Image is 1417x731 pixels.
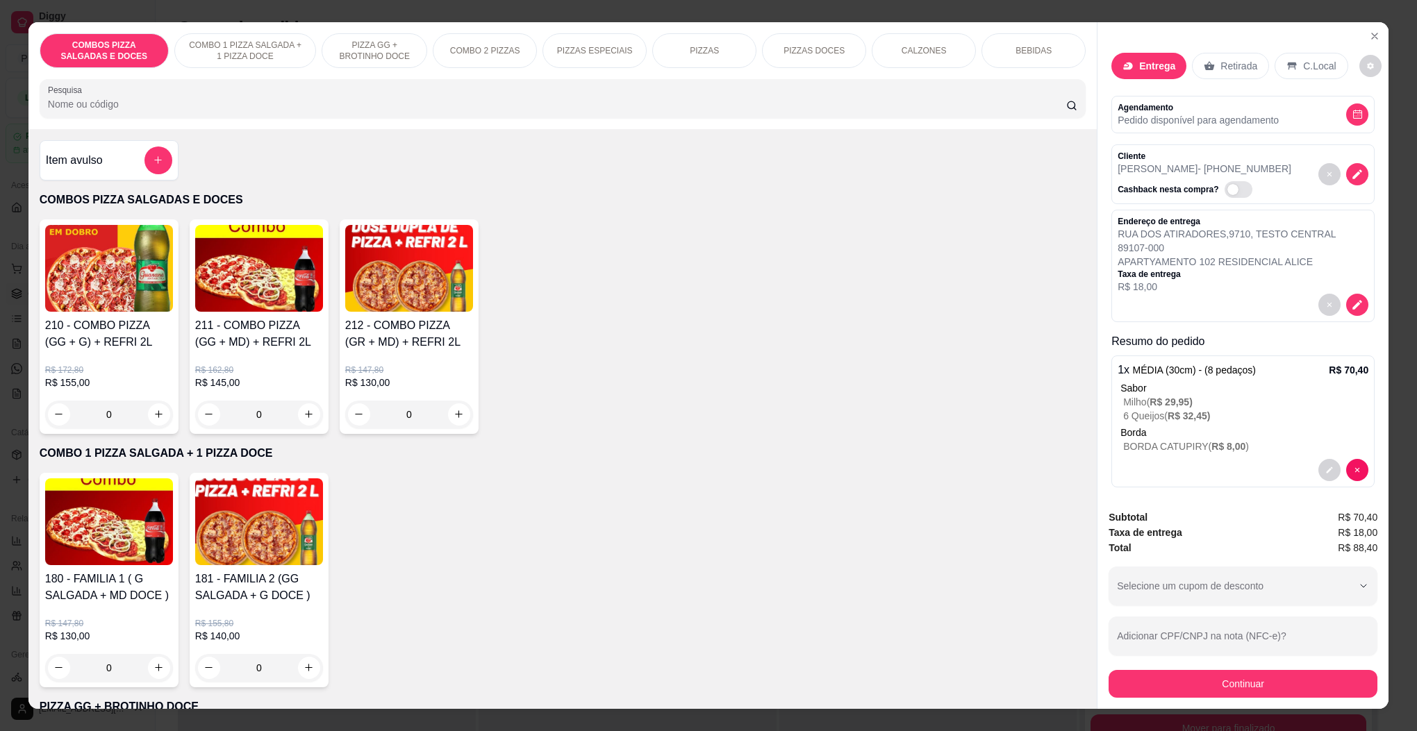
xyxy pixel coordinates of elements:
img: product-image [45,225,173,312]
p: PIZZAS DOCES [784,45,845,56]
input: Pesquisa [48,97,1067,111]
p: Resumo do pedido [1111,333,1375,350]
h4: 180 - FAMILIA 1 ( G SALGADA + MD DOCE ) [45,571,173,604]
strong: Taxa de entrega [1109,527,1182,538]
span: R$ 29,95 ) [1150,396,1193,407]
p: PIZZA GG + BROTINHO DOCE [333,40,415,62]
p: BEBIDAS [1016,45,1052,56]
p: BORDA CATUPIRY ( ) [1123,439,1368,453]
span: R$ 88,40 [1338,540,1377,555]
h4: 212 - COMBO PIZZA (GR + MD) + REFRI 2L [345,317,473,351]
p: APARTYAMENTO 102 RESIDENCIAL ALICE [1118,255,1336,269]
p: C.Local [1303,59,1336,73]
p: R$ 145,00 [195,376,323,389]
button: decrease-product-quantity [1318,163,1341,185]
p: Entrega [1139,59,1175,73]
p: R$ 147,80 [45,618,173,629]
p: PIZZAS [690,45,719,56]
span: MÉDIA (30cm) - (8 pedaços) [1133,364,1256,376]
p: R$ 155,00 [45,376,173,389]
span: R$ 18,00 [1338,525,1377,540]
p: RUA DOS ATIRADORES , 9710 , TESTO CENTRAL [1118,227,1336,241]
p: PIZZAS ESPECIAIS [557,45,633,56]
div: Sabor [1120,381,1368,395]
p: 89107-000 [1118,241,1336,255]
button: Close [1364,25,1386,47]
p: 1 x [1118,362,1256,378]
p: R$ 130,00 [45,629,173,643]
p: R$ 140,00 [195,629,323,643]
h4: 211 - COMBO PIZZA (GG + MD) + REFRI 2L [195,317,323,351]
p: Agendamento [1118,102,1279,113]
button: decrease-product-quantity [1346,294,1368,316]
button: decrease-product-quantity [1318,294,1341,316]
p: R$ 147,80 [345,364,473,376]
strong: Subtotal [1109,512,1147,523]
p: 6 Queijos ( [1123,409,1368,423]
p: Retirada [1220,59,1257,73]
p: COMBO 1 PIZZA SALGADA + 1 PIZZA DOCE [40,445,1086,462]
button: decrease-product-quantity [1346,103,1368,126]
p: R$ 172,80 [45,364,173,376]
span: R$ 8,00 [1211,441,1245,452]
p: COMBO 1 PIZZA SALGADA + 1 PIZZA DOCE [186,40,305,62]
label: Automatic updates [1225,181,1258,198]
img: product-image [45,478,173,565]
button: Selecione um cupom de desconto [1109,566,1377,605]
p: R$ 18,00 [1118,280,1336,294]
p: COMBOS PIZZA SALGADAS E DOCES [40,192,1086,208]
p: COMBO 2 PIZZAS [450,45,520,56]
h4: 181 - FAMILIA 2 (GG SALGADA + G DOCE ) [195,571,323,604]
button: decrease-product-quantity [1346,459,1368,481]
button: decrease-product-quantity [1318,459,1341,481]
span: R$ 70,40 [1338,510,1377,525]
button: decrease-product-quantity [1359,55,1382,77]
img: product-image [195,225,323,312]
p: Taxa de entrega [1118,269,1336,280]
p: R$ 162,80 [195,364,323,376]
p: Endereço de entrega [1118,216,1336,227]
h4: 210 - COMBO PIZZA (GG + G) + REFRI 2L [45,317,173,351]
h4: Item avulso [46,152,103,169]
p: COMBOS PIZZA SALGADAS E DOCES [51,40,157,62]
p: R$ 130,00 [345,376,473,389]
img: product-image [195,478,323,565]
strong: Total [1109,542,1131,553]
p: Pedido disponível para agendamento [1118,113,1279,127]
p: Borda [1120,426,1368,439]
p: R$ 155,80 [195,618,323,629]
p: Cliente [1118,151,1291,162]
span: R$ 32,45 ) [1168,410,1211,421]
p: CALZONES [902,45,947,56]
p: PIZZA GG + BROTINHO DOCE [40,698,1086,715]
p: Cashback nesta compra? [1118,184,1218,195]
button: add-separate-item [144,146,172,174]
label: Pesquisa [48,84,87,96]
p: Milho ( [1123,395,1368,409]
input: Adicionar CPF/CNPJ na nota (NFC-e)? [1117,635,1369,648]
p: [PERSON_NAME] - [PHONE_NUMBER] [1118,162,1291,176]
img: product-image [345,225,473,312]
button: decrease-product-quantity [1346,163,1368,185]
p: R$ 70,40 [1329,363,1368,377]
button: Continuar [1109,670,1377,698]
